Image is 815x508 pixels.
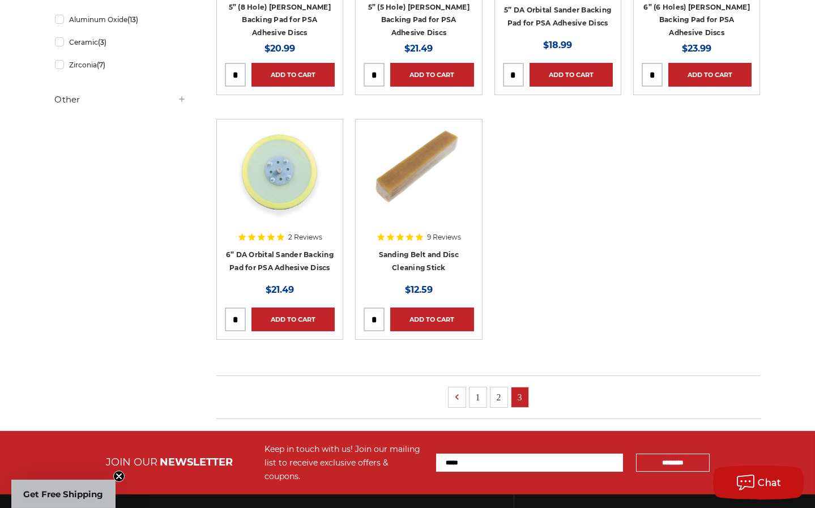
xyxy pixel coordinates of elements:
span: JOIN OUR [106,456,157,468]
span: (7) [97,61,105,69]
a: Aluminum Oxide [55,10,186,29]
a: 6” DA Orbital Sander Backing Pad for PSA Adhesive Discs [226,250,334,272]
span: (3) [98,38,106,46]
a: 6” (6 Holes) [PERSON_NAME] Backing Pad for PSA Adhesive Discs [643,3,750,37]
a: 6” DA Orbital Sander Backing Pad for PSA Adhesive Discs [225,127,335,237]
a: Add to Cart [251,308,335,331]
a: Sanding Belt and Disc Cleaning Stick [364,127,473,237]
span: $12.59 [405,284,433,295]
div: Keep in touch with us! Join our mailing list to receive exclusive offers & coupons. [264,442,425,483]
a: Add to Cart [668,63,752,87]
a: Add to Cart [390,63,473,87]
span: (13) [127,15,138,24]
span: Chat [758,477,782,488]
a: 2 [490,387,507,407]
span: Get Free Shipping [24,489,104,500]
a: Add to Cart [251,63,335,87]
a: 5” (5 Hole) [PERSON_NAME] Backing Pad for PSA Adhesive Discs [368,3,470,37]
a: 1 [470,387,487,407]
a: 5” DA Orbital Sander Backing Pad for PSA Adhesive Discs [504,6,611,27]
span: $21.49 [404,43,433,54]
a: Add to Cart [390,308,473,331]
span: 9 Reviews [427,234,461,241]
a: Add to Cart [530,63,613,87]
a: Zirconia [55,55,186,75]
span: $18.99 [543,40,572,50]
span: $21.49 [266,284,294,295]
span: $23.99 [682,43,711,54]
button: Chat [713,466,804,500]
span: NEWSLETTER [160,456,233,468]
div: Get Free ShippingClose teaser [11,480,116,508]
img: Sanding Belt and Disc Cleaning Stick [373,127,464,218]
a: Ceramic [55,32,186,52]
span: $20.99 [264,43,295,54]
a: 3 [511,387,528,407]
img: 6” DA Orbital Sander Backing Pad for PSA Adhesive Discs [234,127,325,218]
a: 5” (8 Hole) [PERSON_NAME] Backing Pad for PSA Adhesive Discs [229,3,331,37]
span: 2 Reviews [288,234,322,241]
h5: Other [55,93,186,106]
button: Close teaser [113,471,125,482]
a: Sanding Belt and Disc Cleaning Stick [379,250,459,272]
